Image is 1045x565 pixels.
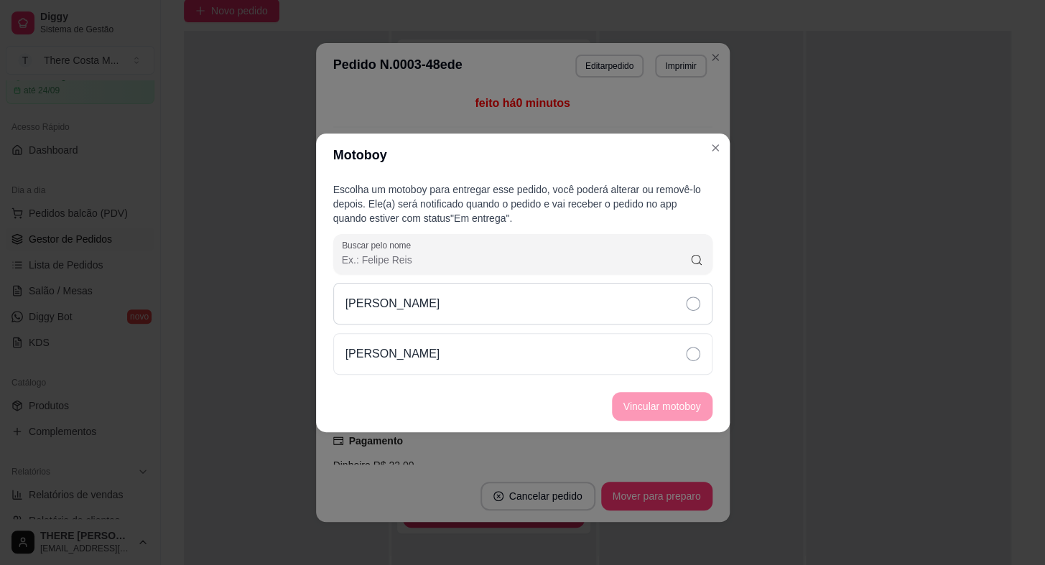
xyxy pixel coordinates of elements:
p: Escolha um motoboy para entregar esse pedido, você poderá alterar ou removê-lo depois. Ele(a) ser... [333,182,712,225]
button: Close [704,136,727,159]
header: Motoboy [316,134,730,177]
input: Buscar pelo nome [342,253,690,267]
p: [PERSON_NAME] [345,295,440,312]
p: [PERSON_NAME] [345,345,440,363]
label: Buscar pelo nome [342,239,416,251]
